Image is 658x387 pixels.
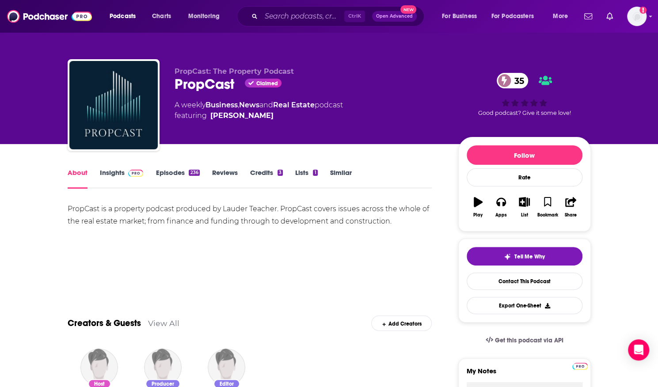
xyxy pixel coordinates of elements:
a: Business [205,101,238,109]
div: Bookmark [537,212,558,218]
div: 35Good podcast? Give it some love! [458,67,591,122]
div: List [521,212,528,218]
span: 35 [506,73,529,88]
button: open menu [182,9,231,23]
a: News [239,101,259,109]
a: Pro website [572,361,588,370]
button: Show profile menu [627,7,647,26]
span: For Business [442,10,477,23]
button: Follow [467,145,582,165]
a: Charts [146,9,176,23]
a: Credits3 [250,168,283,189]
a: Show notifications dropdown [581,9,596,24]
span: For Podcasters [491,10,534,23]
svg: Add a profile image [639,7,647,14]
button: open menu [547,9,579,23]
label: My Notes [467,367,582,382]
button: open menu [103,9,147,23]
img: Patrick Brown [144,349,182,386]
button: Apps [490,191,513,223]
button: Export One-Sheet [467,297,582,314]
span: New [400,5,416,14]
img: Podchaser - Follow, Share and Rate Podcasts [7,8,92,25]
span: , [238,101,239,109]
a: Real Estate [273,101,315,109]
img: PropCast [69,61,158,149]
div: Share [565,212,577,218]
a: 35 [497,73,529,88]
button: tell me why sparkleTell Me Why [467,247,582,266]
a: Episodes236 [156,168,199,189]
div: PropCast is a property podcast produced by Lauder Teacher. PropCast covers issues across the whol... [68,203,432,228]
a: Andrew Teacher [210,110,274,121]
span: Charts [152,10,171,23]
button: List [513,191,536,223]
a: Show notifications dropdown [603,9,616,24]
a: Reviews [212,168,238,189]
img: User Profile [627,7,647,26]
span: More [553,10,568,23]
span: Ctrl K [344,11,365,22]
img: Podchaser Pro [128,170,144,177]
img: Andrew Teacher [80,349,118,386]
div: Search podcasts, credits, & more... [245,6,433,27]
div: A weekly podcast [175,100,343,121]
span: featuring [175,110,343,121]
div: Add Creators [371,315,432,331]
span: Tell Me Why [514,253,545,260]
button: open menu [486,9,547,23]
a: Lists1 [295,168,317,189]
span: Logged in as Ashley9H [627,7,647,26]
div: 236 [189,170,199,176]
div: Rate [467,168,582,186]
a: Creators & Guests [68,318,141,329]
div: 1 [313,170,317,176]
button: open menu [436,9,488,23]
img: Howard Martin [208,349,245,386]
span: Claimed [256,81,278,86]
div: Apps [495,212,507,218]
span: Monitoring [188,10,220,23]
a: Contact This Podcast [467,273,582,290]
button: Bookmark [536,191,559,223]
div: Play [473,212,483,218]
span: Open Advanced [376,14,413,19]
span: Get this podcast via API [494,337,563,344]
span: Podcasts [110,10,136,23]
div: Open Intercom Messenger [628,339,649,360]
div: 3 [278,170,283,176]
span: and [259,101,273,109]
img: Podchaser Pro [572,363,588,370]
a: View All [148,319,179,328]
a: About [68,168,87,189]
a: Similar [330,168,352,189]
span: PropCast: The Property Podcast [175,67,294,76]
input: Search podcasts, credits, & more... [261,9,344,23]
button: Play [467,191,490,223]
a: Get this podcast via API [479,330,571,351]
a: InsightsPodchaser Pro [100,168,144,189]
button: Share [559,191,582,223]
img: tell me why sparkle [504,253,511,260]
button: Open AdvancedNew [372,11,417,22]
span: Good podcast? Give it some love! [478,110,571,116]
